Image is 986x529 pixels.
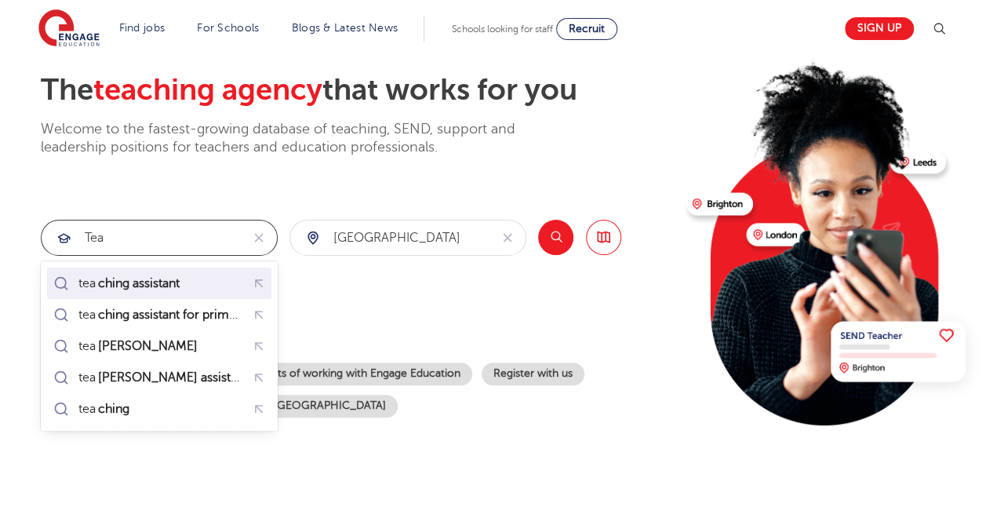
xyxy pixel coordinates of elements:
[41,220,278,256] div: Submit
[247,397,271,421] button: Fill query with "teaching"
[569,23,605,35] span: Recruit
[556,18,617,40] a: Recruit
[78,370,242,385] div: tea
[538,220,573,255] button: Search
[78,275,182,291] div: tea
[78,307,242,323] div: tea
[247,334,271,359] button: Fill query with "teacher"
[78,338,200,354] div: tea
[119,22,166,34] a: Find jobs
[452,24,553,35] span: Schools looking for staff
[42,221,241,255] input: Submit
[482,363,584,385] a: Register with us
[247,272,271,296] button: Fill query with "teaching assistant"
[247,303,271,327] button: Fill query with "teaching assistant for primary"
[96,368,250,387] mark: [PERSON_NAME] assistant
[41,72,674,108] h2: The that works for you
[241,221,277,255] button: Clear
[41,120,558,157] p: Welcome to the fastest-growing database of teaching, SEND, support and leadership positions for t...
[292,22,398,34] a: Blogs & Latest News
[290,221,489,255] input: Submit
[247,366,271,390] button: Fill query with "teacher assistant"
[78,401,132,417] div: tea
[96,305,249,324] mark: ching assistant for primary
[289,220,526,256] div: Submit
[845,17,914,40] a: Sign up
[96,399,132,418] mark: ching
[47,268,271,425] ul: Submit
[38,9,100,49] img: Engage Education
[96,337,200,356] mark: [PERSON_NAME]
[197,22,259,34] a: For Schools
[96,274,182,293] mark: ching assistant
[489,221,526,255] button: Clear
[93,73,322,107] span: teaching agency
[234,363,472,385] a: Benefits of working with Engage Education
[41,319,674,347] p: Trending searches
